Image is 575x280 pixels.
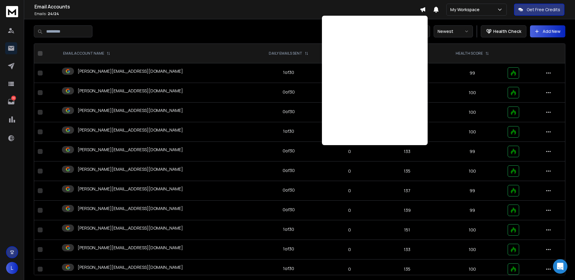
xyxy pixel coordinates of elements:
[78,107,183,113] p: [PERSON_NAME][EMAIL_ADDRESS][DOMAIN_NAME]
[48,11,59,16] span: 24 / 24
[78,264,183,270] p: [PERSON_NAME][EMAIL_ADDRESS][DOMAIN_NAME]
[441,83,504,103] td: 100
[441,161,504,181] td: 100
[450,7,482,13] p: My Workspace
[283,187,295,193] div: 0 of 30
[34,3,420,10] h1: Email Accounts
[441,142,504,161] td: 99
[78,127,183,133] p: [PERSON_NAME][EMAIL_ADDRESS][DOMAIN_NAME]
[63,51,110,56] div: EMAIL ACCOUNT NAME
[553,259,567,274] div: Open Intercom Messenger
[374,161,441,181] td: 135
[283,89,295,95] div: 0 of 30
[78,205,183,212] p: [PERSON_NAME][EMAIL_ADDRESS][DOMAIN_NAME]
[441,220,504,240] td: 100
[283,246,294,252] div: 1 of 30
[329,207,370,213] p: 0
[78,225,183,231] p: [PERSON_NAME][EMAIL_ADDRESS][DOMAIN_NAME]
[374,142,441,161] td: 133
[456,51,483,56] p: HEALTH SCORE
[78,245,183,251] p: [PERSON_NAME][EMAIL_ADDRESS][DOMAIN_NAME]
[78,88,183,94] p: [PERSON_NAME][EMAIL_ADDRESS][DOMAIN_NAME]
[514,4,564,16] button: Get Free Credits
[329,227,370,233] p: 0
[329,266,370,272] p: 0
[78,147,183,153] p: [PERSON_NAME][EMAIL_ADDRESS][DOMAIN_NAME]
[283,167,295,173] div: 0 of 30
[283,148,295,154] div: 0 of 30
[78,186,183,192] p: [PERSON_NAME][EMAIL_ADDRESS][DOMAIN_NAME]
[329,188,370,194] p: 0
[329,148,370,154] p: 0
[441,181,504,201] td: 99
[329,168,370,174] p: 0
[493,28,521,34] p: Health Check
[283,226,294,232] div: 1 of 30
[11,96,16,100] p: 13
[441,259,504,279] td: 100
[441,103,504,122] td: 100
[441,240,504,259] td: 100
[481,25,526,37] button: Health Check
[434,25,473,37] button: Newest
[374,181,441,201] td: 137
[374,201,441,220] td: 139
[78,166,183,172] p: [PERSON_NAME][EMAIL_ADDRESS][DOMAIN_NAME]
[6,6,18,17] img: logo
[6,262,18,274] button: L
[283,266,294,272] div: 1 of 30
[283,207,295,213] div: 0 of 30
[283,109,295,115] div: 0 of 30
[441,63,504,83] td: 99
[527,7,560,13] p: Get Free Credits
[5,96,17,108] a: 13
[441,122,504,142] td: 100
[329,247,370,253] p: 0
[283,128,294,134] div: 1 of 30
[283,69,294,75] div: 1 of 30
[374,240,441,259] td: 133
[374,220,441,240] td: 151
[78,68,183,74] p: [PERSON_NAME][EMAIL_ADDRESS][DOMAIN_NAME]
[441,201,504,220] td: 99
[530,25,565,37] button: Add New
[374,259,441,279] td: 135
[34,11,420,16] p: Emails :
[269,51,302,56] p: DAILY EMAILS SENT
